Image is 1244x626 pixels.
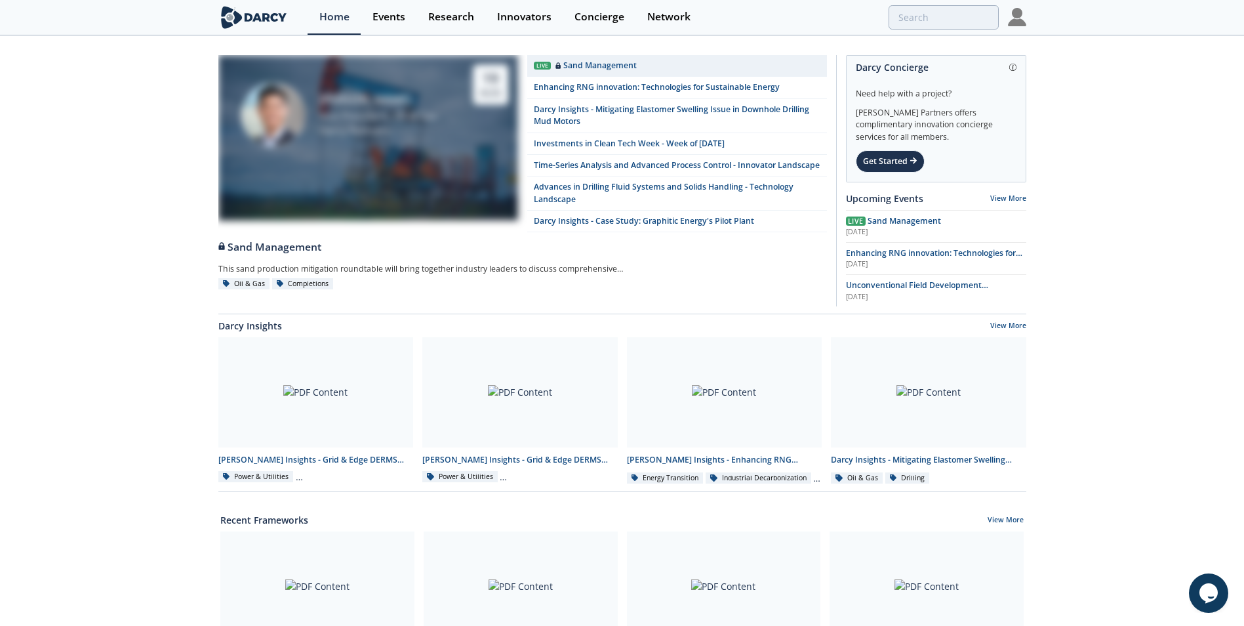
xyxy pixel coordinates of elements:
[422,471,498,483] div: Power & Utilities
[218,6,290,29] img: logo-wide.svg
[220,513,308,527] a: Recent Frameworks
[534,81,780,93] div: Enhancing RNG innovation: Technologies for Sustainable Energy
[534,62,551,70] div: Live
[527,133,827,155] a: Investments in Clean Tech Week - Week of [DATE]
[319,123,437,139] div: Darcy Partners
[218,471,294,483] div: Power & Utilities
[846,192,923,205] a: Upcoming Events
[889,5,999,30] input: Advanced Search
[706,472,811,484] div: Industrial Decarbonization
[856,100,1016,143] div: [PERSON_NAME] Partners offers complimentary innovation concierge services for all members.
[218,55,518,232] a: Ron Sasaki [PERSON_NAME] Vice President, Oil & Gas Darcy Partners 19 Aug
[1189,574,1231,613] iframe: chat widget
[988,515,1024,527] a: View More
[856,150,925,173] div: Get Started
[319,91,437,108] div: [PERSON_NAME]
[218,454,414,466] div: [PERSON_NAME] Insights - Grid & Edge DERMS Integration
[272,278,334,290] div: Completions
[422,454,618,466] div: [PERSON_NAME] Insights - Grid & Edge DERMS Consolidated Deck
[831,454,1026,466] div: Darcy Insights - Mitigating Elastomer Swelling Issue in Downhole Drilling Mud Motors
[497,12,552,22] div: Innovators
[627,472,704,484] div: Energy Transition
[527,155,827,177] a: Time-Series Analysis and Advanced Process Control - Innovator Landscape
[480,70,501,87] div: 19
[372,12,405,22] div: Events
[856,79,1016,100] div: Need help with a project?
[527,77,827,98] a: Enhancing RNG innovation: Technologies for Sustainable Energy
[846,215,1026,238] a: Live Sand Management [DATE]
[868,215,941,226] span: Sand Management
[480,87,501,100] div: Aug
[214,337,418,485] a: PDF Content [PERSON_NAME] Insights - Grid & Edge DERMS Integration Power & Utilities
[1009,64,1016,71] img: information.svg
[428,12,474,22] div: Research
[846,280,988,315] span: Unconventional Field Development Optimization through Geochemical Fingerprinting Technology
[319,108,437,124] div: Vice President, Oil & Gas
[647,12,691,22] div: Network
[846,280,1026,302] a: Unconventional Field Development Optimization through Geochemical Fingerprinting Technology [DATE]
[846,247,1022,270] span: Enhancing RNG innovation: Technologies for Sustainable Energy
[990,321,1026,333] a: View More
[1008,8,1026,26] img: Profile
[574,12,624,22] div: Concierge
[218,260,659,278] div: This sand production mitigation roundtable will bring together industry leaders to discuss compre...
[418,337,622,485] a: PDF Content [PERSON_NAME] Insights - Grid & Edge DERMS Consolidated Deck Power & Utilities
[990,194,1026,203] a: View More
[241,83,306,147] img: Ron Sasaki
[218,278,270,290] div: Oil & Gas
[846,217,866,226] span: Live
[527,211,827,232] a: Darcy Insights - Case Study: Graphitic Energy's Pilot Plant
[218,240,827,255] div: Sand Management
[319,12,350,22] div: Home
[846,292,1026,303] div: [DATE]
[627,454,822,466] div: [PERSON_NAME] Insights - Enhancing RNG innovation
[527,55,827,77] a: Live Sand Management
[856,56,1016,79] div: Darcy Concierge
[846,259,1026,270] div: [DATE]
[555,60,637,72] div: Sand Management
[218,232,827,255] a: Sand Management
[218,319,282,333] a: Darcy Insights
[826,337,1031,485] a: PDF Content Darcy Insights - Mitigating Elastomer Swelling Issue in Downhole Drilling Mud Motors ...
[846,227,1026,238] div: [DATE]
[622,337,827,485] a: PDF Content [PERSON_NAME] Insights - Enhancing RNG innovation Energy Transition Industrial Decarb...
[831,472,883,484] div: Oil & Gas
[527,177,827,211] a: Advances in Drilling Fluid Systems and Solids Handling - Technology Landscape
[527,99,827,133] a: Darcy Insights - Mitigating Elastomer Swelling Issue in Downhole Drilling Mud Motors
[846,247,1026,270] a: Enhancing RNG innovation: Technologies for Sustainable Energy [DATE]
[885,472,930,484] div: Drilling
